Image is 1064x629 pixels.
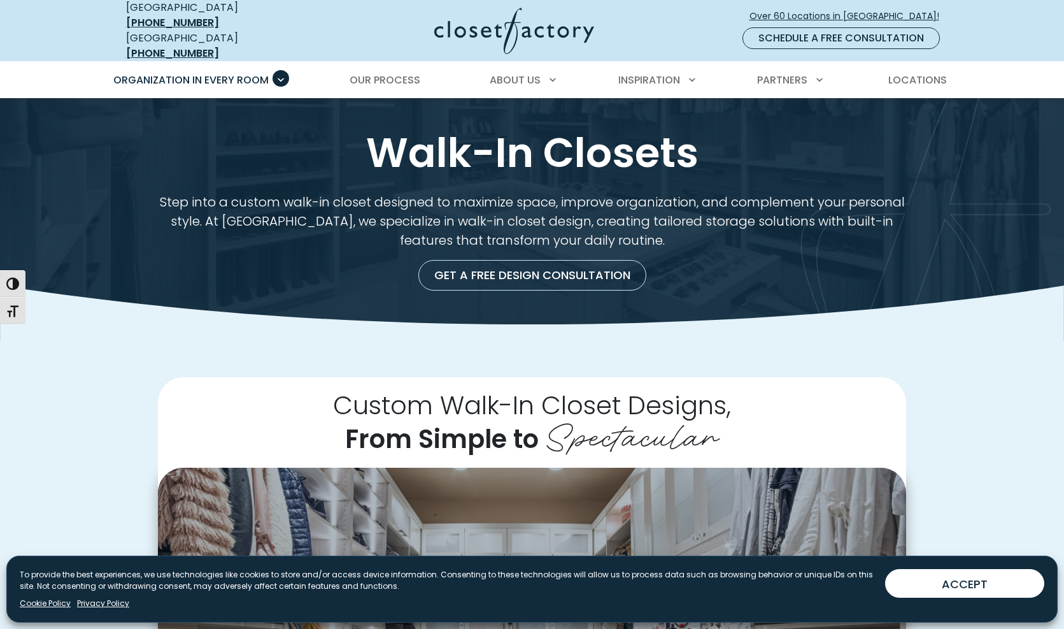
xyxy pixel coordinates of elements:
[885,569,1044,598] button: ACCEPT
[434,8,594,54] img: Closet Factory Logo
[490,73,541,87] span: About Us
[20,569,875,592] p: To provide the best experiences, we use technologies like cookies to store and/or access device i...
[158,192,906,250] p: Step into a custom walk-in closet designed to maximize space, improve organization, and complemen...
[618,73,680,87] span: Inspiration
[757,73,807,87] span: Partners
[749,5,950,27] a: Over 60 Locations in [GEOGRAPHIC_DATA]!
[77,598,129,609] a: Privacy Policy
[124,129,941,177] h1: Walk-In Closets
[104,62,960,98] nav: Primary Menu
[345,421,539,457] span: From Simple to
[888,73,947,87] span: Locations
[126,31,311,61] div: [GEOGRAPHIC_DATA]
[418,260,646,291] a: Get a Free Design Consultation
[545,408,719,459] span: Spectacular
[20,598,71,609] a: Cookie Policy
[113,73,269,87] span: Organization in Every Room
[126,46,219,61] a: [PHONE_NUMBER]
[350,73,420,87] span: Our Process
[126,15,219,30] a: [PHONE_NUMBER]
[333,387,731,423] span: Custom Walk-In Closet Designs,
[749,10,949,23] span: Over 60 Locations in [GEOGRAPHIC_DATA]!
[742,27,940,49] a: Schedule a Free Consultation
